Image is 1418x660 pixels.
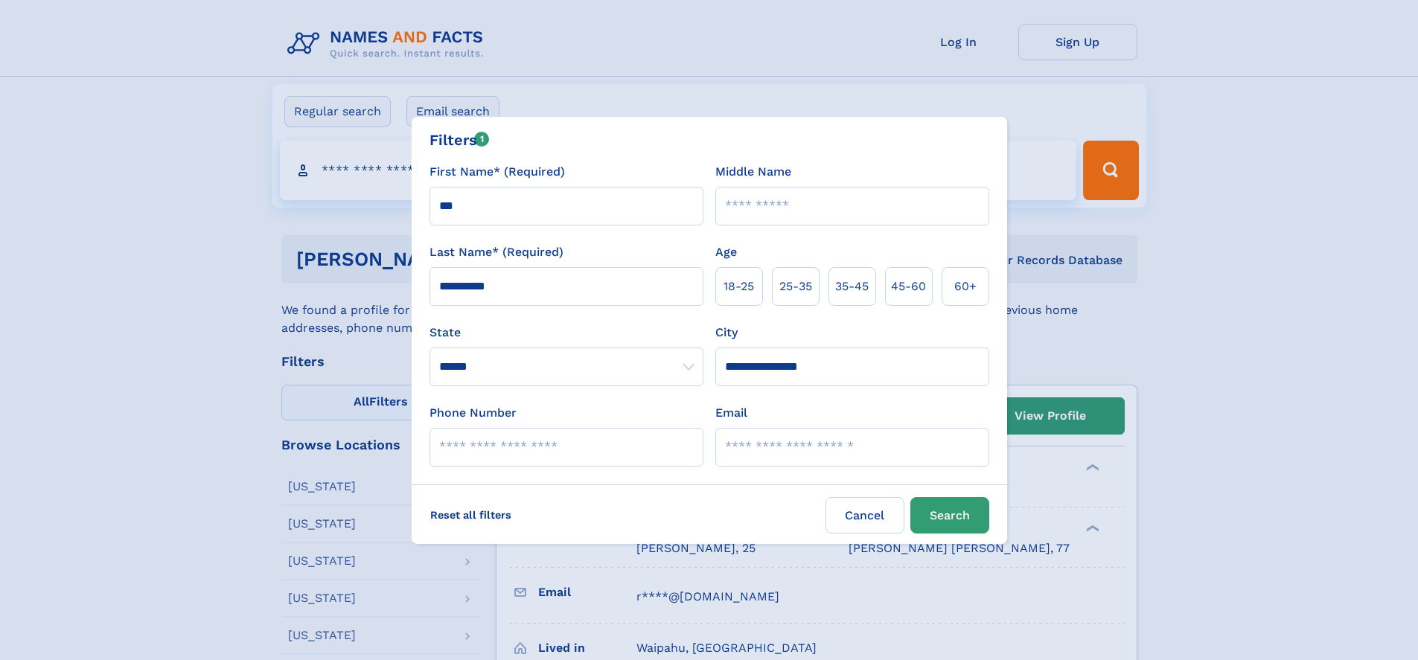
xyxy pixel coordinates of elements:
[429,163,565,181] label: First Name* (Required)
[429,404,517,422] label: Phone Number
[954,278,977,295] span: 60+
[429,129,490,151] div: Filters
[715,404,747,422] label: Email
[421,497,521,533] label: Reset all filters
[825,497,904,534] label: Cancel
[835,278,869,295] span: 35‑45
[910,497,989,534] button: Search
[891,278,926,295] span: 45‑60
[715,243,737,261] label: Age
[429,243,563,261] label: Last Name* (Required)
[429,324,703,342] label: State
[715,163,791,181] label: Middle Name
[715,324,738,342] label: City
[779,278,812,295] span: 25‑35
[724,278,754,295] span: 18‑25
